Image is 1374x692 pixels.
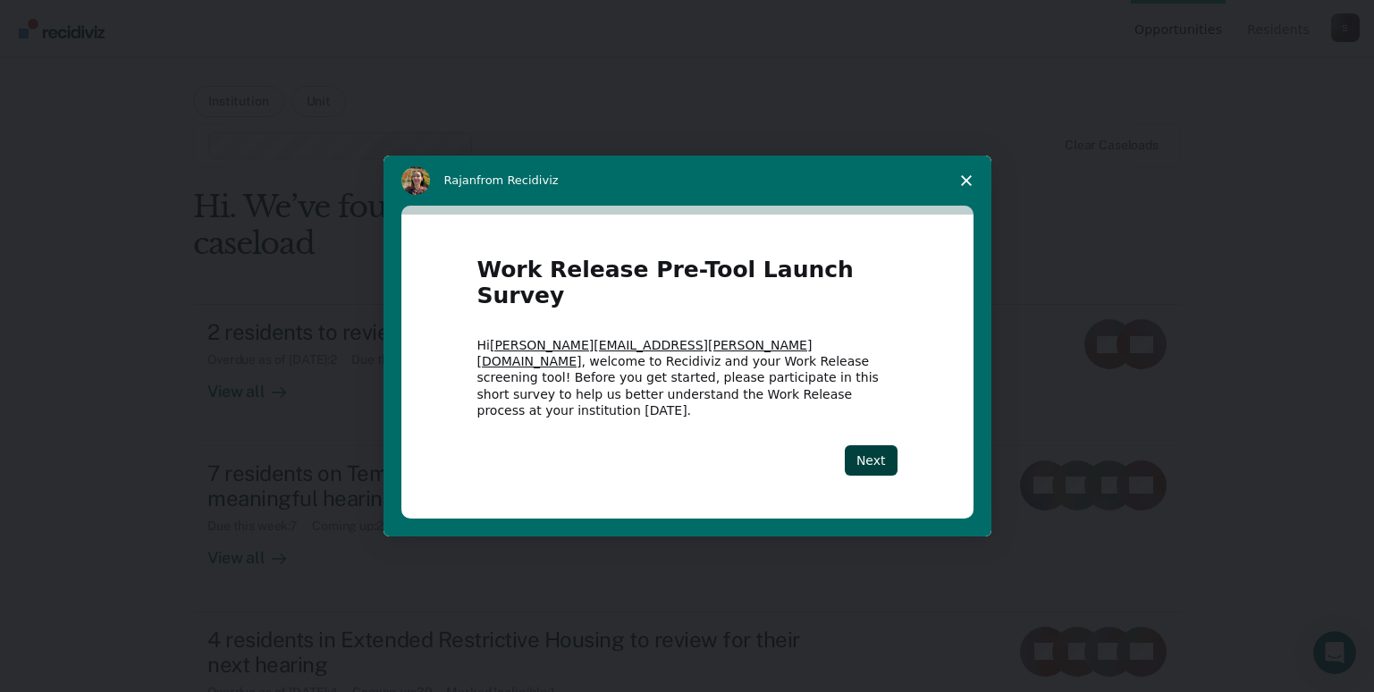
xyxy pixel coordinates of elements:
h1: Work Release Pre-Tool Launch Survey [477,257,898,319]
a: [PERSON_NAME][EMAIL_ADDRESS][PERSON_NAME][DOMAIN_NAME] [477,338,813,368]
button: Next [845,445,898,476]
span: Rajan [444,173,477,187]
span: Close survey [941,156,991,206]
img: Profile image for Rajan [401,166,430,195]
span: from Recidiviz [476,173,559,187]
div: Hi , welcome to Recidiviz and your Work Release screening tool! Before you get started, please pa... [477,337,898,418]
